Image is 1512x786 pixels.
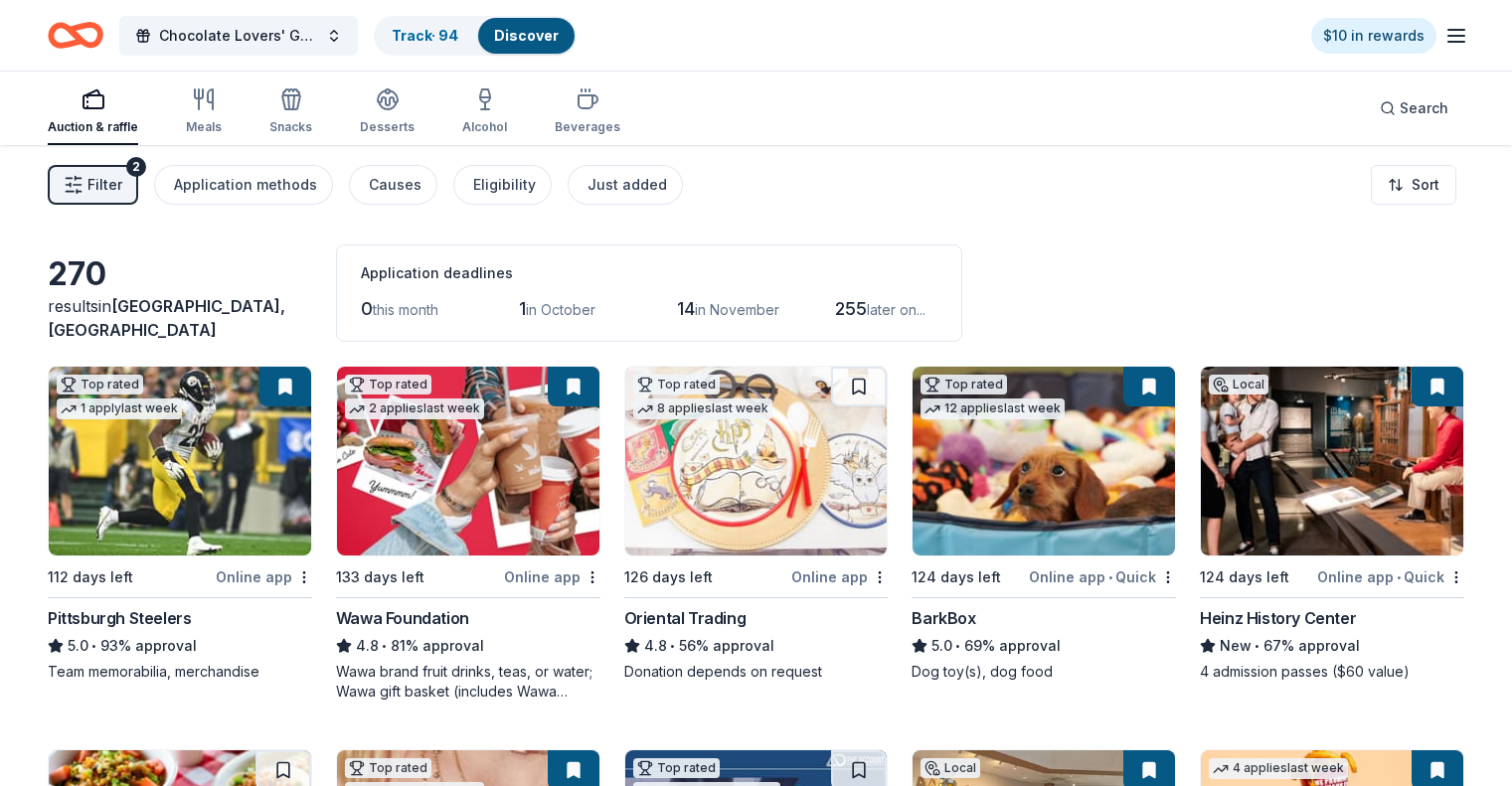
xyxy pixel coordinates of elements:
[48,119,138,135] div: Auction & raffle
[269,119,312,135] div: Snacks
[345,398,484,419] div: 2 applies last week
[1412,173,1439,197] span: Sort
[48,79,138,145] button: Auction & raffle
[49,367,311,555] img: Image for Pittsburgh Steelers
[624,565,713,589] div: 126 days left
[568,165,683,205] button: Just added
[633,375,720,394] div: Top rated
[374,16,577,56] button: Track· 94Discover
[91,638,96,654] span: •
[453,165,552,205] button: Eligibility
[1029,564,1176,589] div: Online app Quick
[555,119,620,135] div: Beverages
[356,634,379,658] span: 4.8
[336,606,469,630] div: Wawa Foundation
[126,157,146,177] div: 2
[494,27,559,44] a: Discover
[48,606,191,630] div: Pittsburgh Steelers
[345,758,431,778] div: Top rated
[695,301,779,318] span: in November
[48,254,312,294] div: 270
[159,24,318,48] span: Chocolate Lovers' Gala
[57,375,143,394] div: Top rated
[1200,366,1464,682] a: Image for Heinz History CenterLocal124 days leftOnline app•QuickHeinz History CenterNew•67% appro...
[1256,638,1260,654] span: •
[1397,569,1401,585] span: •
[1371,165,1456,205] button: Sort
[336,634,600,658] div: 81% approval
[1201,367,1463,555] img: Image for Heinz History Center
[48,12,103,59] a: Home
[48,296,285,340] span: in
[677,298,695,319] span: 14
[373,301,438,318] span: this month
[336,366,600,702] a: Image for Wawa FoundationTop rated2 applieslast week133 days leftOnline appWawa Foundation4.8•81%...
[473,173,536,197] div: Eligibility
[1200,662,1464,682] div: 4 admission passes ($60 value)
[392,27,458,44] a: Track· 94
[174,173,317,197] div: Application methods
[624,634,889,658] div: 56% approval
[912,634,1176,658] div: 69% approval
[462,79,507,145] button: Alcohol
[912,366,1176,682] a: Image for BarkBoxTop rated12 applieslast week124 days leftOnline app•QuickBarkBox5.0•69% approval...
[360,79,415,145] button: Desserts
[361,261,937,285] div: Application deadlines
[625,367,888,555] img: Image for Oriental Trading
[216,564,312,589] div: Online app
[360,119,415,135] div: Desserts
[48,294,312,342] div: results
[48,634,312,658] div: 93% approval
[555,79,620,145] button: Beverages
[1220,634,1252,658] span: New
[1200,634,1464,658] div: 67% approval
[519,298,526,319] span: 1
[1209,375,1268,394] div: Local
[269,79,312,145] button: Snacks
[791,564,888,589] div: Online app
[867,301,925,318] span: later on...
[624,606,747,630] div: Oriental Trading
[1364,88,1464,128] button: Search
[835,298,867,319] span: 255
[624,662,889,682] div: Donation depends on request
[912,606,975,630] div: BarkBox
[921,375,1007,394] div: Top rated
[644,634,667,658] span: 4.8
[186,79,222,145] button: Meals
[48,165,138,205] button: Filter2
[921,398,1065,419] div: 12 applies last week
[382,638,387,654] span: •
[1200,565,1289,589] div: 124 days left
[336,662,600,702] div: Wawa brand fruit drinks, teas, or water; Wawa gift basket (includes Wawa products and coupons)
[1311,18,1436,54] a: $10 in rewards
[48,662,312,682] div: Team memorabilia, merchandise
[912,565,1001,589] div: 124 days left
[912,662,1176,682] div: Dog toy(s), dog food
[119,16,358,56] button: Chocolate Lovers' Gala
[526,301,595,318] span: in October
[345,375,431,394] div: Top rated
[1200,606,1356,630] div: Heinz History Center
[624,366,889,682] a: Image for Oriental TradingTop rated8 applieslast week126 days leftOnline appOriental Trading4.8•5...
[1400,96,1448,120] span: Search
[154,165,333,205] button: Application methods
[633,758,720,778] div: Top rated
[462,119,507,135] div: Alcohol
[670,638,675,654] span: •
[1209,758,1348,779] div: 4 applies last week
[1317,564,1464,589] div: Online app Quick
[57,398,182,419] div: 1 apply last week
[48,366,312,682] a: Image for Pittsburgh SteelersTop rated1 applylast week112 days leftOnline appPittsburgh Steelers5...
[87,173,122,197] span: Filter
[1108,569,1112,585] span: •
[504,564,600,589] div: Online app
[956,638,961,654] span: •
[931,634,952,658] span: 5.0
[361,298,373,319] span: 0
[337,367,599,555] img: Image for Wawa Foundation
[633,398,772,419] div: 8 applies last week
[349,165,437,205] button: Causes
[48,296,285,340] span: [GEOGRAPHIC_DATA], [GEOGRAPHIC_DATA]
[369,173,421,197] div: Causes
